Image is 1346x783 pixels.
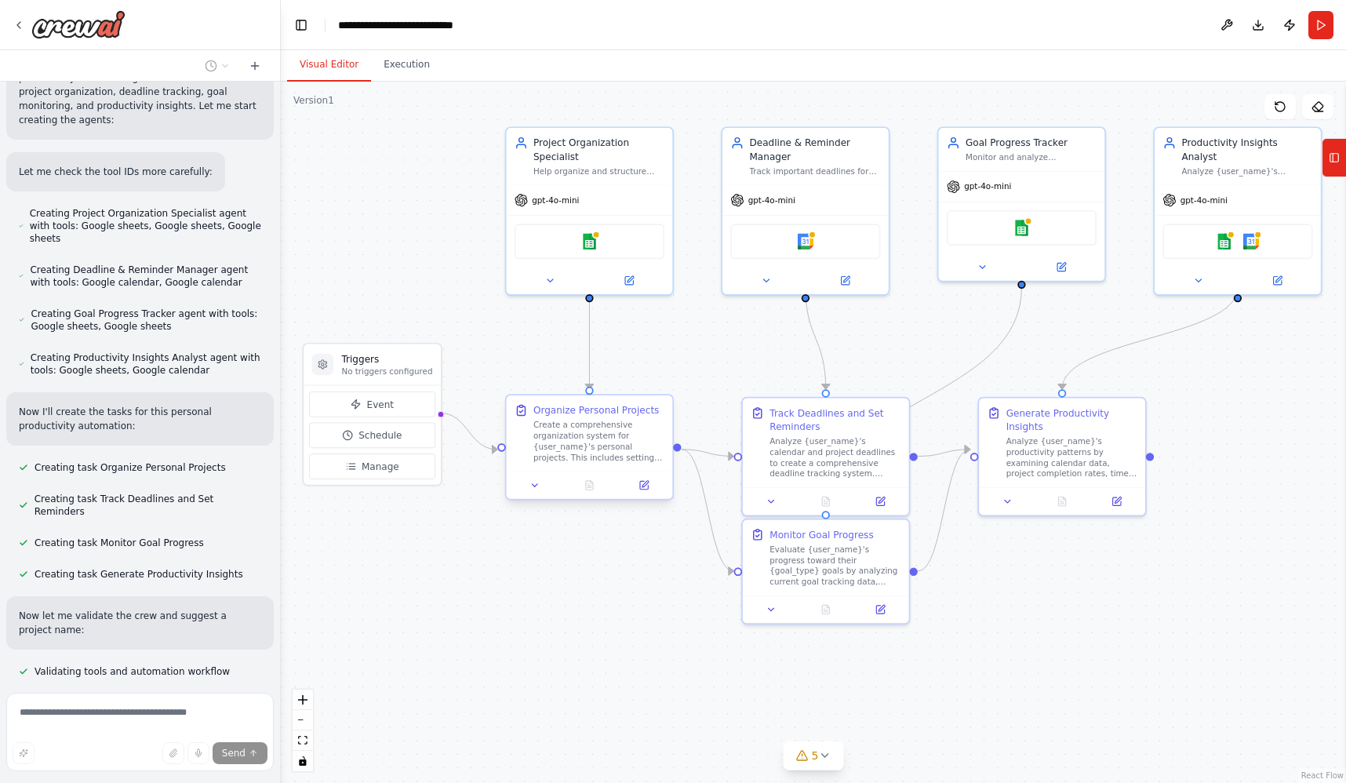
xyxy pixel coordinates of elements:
[198,56,236,75] button: Switch to previous chat
[798,233,814,249] img: Google calendar
[812,748,819,763] span: 5
[242,56,267,75] button: Start a new chat
[741,397,910,516] div: Track Deadlines and Set RemindersAnalyze {user_name}'s calendar and project deadlines to create a...
[918,442,970,463] g: Edge from 99362cc6-f643-49f3-96e7-3057bc9f3999 to 1c99c624-c4b8-4377-a7cd-37bd2aae85be
[341,352,432,366] h3: Triggers
[620,477,667,493] button: Open in side panel
[30,264,261,289] span: Creating Deadline & Reminder Manager agent with tools: Google calendar, Google calendar
[309,391,435,417] button: Event
[19,609,261,637] p: Now let me validate the crew and suggest a project name:
[31,351,261,377] span: Creating Productivity Insights Analyst agent with tools: Google sheets, Google calendar
[30,207,261,245] span: Creating Project Organization Specialist agent with tools: Google sheets, Google sheets, Google s...
[13,742,35,764] button: Improve this prompt
[1181,136,1312,162] div: Productivity Insights Analyst
[35,461,226,474] span: Creating task Organize Personal Projects
[749,166,880,177] div: Track important deadlines for {user_name}'s projects and create strategic reminders in their cale...
[784,741,844,770] button: 5
[977,397,1146,516] div: Generate Productivity InsightsAnalyze {user_name}'s productivity patterns by examining calendar d...
[532,195,579,206] span: gpt-4o-mini
[769,436,900,479] div: Analyze {user_name}'s calendar and project deadlines to create a comprehensive deadline tracking ...
[918,442,970,577] g: Edge from e0484861-8bc0-4936-af1b-182645a598ca to 1c99c624-c4b8-4377-a7cd-37bd2aae85be
[1023,259,1099,275] button: Open in side panel
[1216,233,1232,249] img: Google sheets
[682,442,734,463] g: Edge from 9e2e1d49-6164-45ca-b68e-8666c6808ae9 to 99362cc6-f643-49f3-96e7-3057bc9f3999
[1181,166,1312,177] div: Analyze {user_name}'s productivity patterns, work habits, and time allocation to provide actionab...
[1006,406,1137,433] div: Generate Productivity Insights
[293,751,313,771] button: toggle interactivity
[1093,493,1140,510] button: Open in side panel
[309,422,435,448] button: Schedule
[1013,220,1030,236] img: Google sheets
[1153,126,1322,295] div: Productivity Insights AnalystAnalyze {user_name}'s productivity patterns, work habits, and time a...
[797,602,854,618] button: No output available
[533,136,664,162] div: Project Organization Specialist
[19,56,261,127] p: Perfect! Now I'll create a comprehensive personal productivity crew with agents that can handle p...
[741,519,910,625] div: Monitor Goal ProgressEvaluate {user_name}'s progress toward their {goal_type} goals by analyzing ...
[35,537,204,549] span: Creating task Monitor Goal Progress
[222,747,246,759] span: Send
[293,94,334,107] div: Version 1
[213,742,267,764] button: Send
[561,477,618,493] button: No output available
[371,49,442,82] button: Execution
[35,665,230,678] span: Validating tools and automation workflow
[857,493,904,510] button: Open in side panel
[769,544,900,587] div: Evaluate {user_name}'s progress toward their {goal_type} goals by analyzing current goal tracking...
[937,126,1106,282] div: Goal Progress TrackerMonitor and analyze {user_name}'s progress toward their {goal_type} goals, c...
[187,742,209,764] button: Click to speak your automation idea
[1239,272,1315,289] button: Open in side panel
[293,730,313,751] button: fit view
[964,181,1011,192] span: gpt-4o-mini
[1180,195,1228,206] span: gpt-4o-mini
[769,406,900,433] div: Track Deadlines and Set Reminders
[303,343,442,486] div: TriggersNo triggers configuredEventScheduleManage
[31,10,126,38] img: Logo
[367,398,395,411] span: Event
[293,710,313,730] button: zoom out
[748,195,795,206] span: gpt-4o-mini
[799,287,832,389] g: Edge from e61c201b-f4a8-4307-9d88-5ab6a6c80f7c to 99362cc6-f643-49f3-96e7-3057bc9f3999
[35,568,243,581] span: Creating task Generate Productivity Insights
[591,272,667,289] button: Open in side panel
[583,287,596,389] g: Edge from 1e5abd30-5599-4db8-a8b9-1851cd49a432 to 9e2e1d49-6164-45ca-b68e-8666c6808ae9
[440,406,497,457] g: Edge from triggers to 9e2e1d49-6164-45ca-b68e-8666c6808ae9
[293,690,313,710] button: zoom in
[505,397,674,503] div: Organize Personal ProjectsCreate a comprehensive organization system for {user_name}'s personal p...
[358,428,402,442] span: Schedule
[1006,436,1137,479] div: Analyze {user_name}'s productivity patterns by examining calendar data, project completion rates,...
[287,49,371,82] button: Visual Editor
[769,528,873,541] div: Monitor Goal Progress
[721,126,889,295] div: Deadline & Reminder ManagerTrack important deadlines for {user_name}'s projects and create strate...
[505,126,674,295] div: Project Organization SpecialistHelp organize and structure {user_name}'s personal projects by cre...
[309,453,435,479] button: Manage
[857,602,904,618] button: Open in side panel
[966,136,1097,149] div: Goal Progress Tracker
[1301,771,1344,780] a: React Flow attribution
[341,366,432,377] p: No triggers configured
[807,272,883,289] button: Open in side panel
[1034,493,1091,510] button: No output available
[293,690,313,771] div: React Flow controls
[362,460,399,473] span: Manage
[19,165,213,179] p: Let me check the tool IDs more carefully:
[1055,287,1244,389] g: Edge from 17cbb318-2a49-4146-b64c-b5819ee7780a to 1c99c624-c4b8-4377-a7cd-37bd2aae85be
[162,742,184,764] button: Upload files
[31,308,261,333] span: Creating Goal Progress Tracker agent with tools: Google sheets, Google sheets
[290,14,312,36] button: Hide left sidebar
[797,493,854,510] button: No output available
[19,405,261,433] p: Now I'll create the tasks for this personal productivity automation:
[533,420,664,463] div: Create a comprehensive organization system for {user_name}'s personal projects. This includes set...
[682,442,734,577] g: Edge from 9e2e1d49-6164-45ca-b68e-8666c6808ae9 to e0484861-8bc0-4936-af1b-182645a598ca
[35,493,261,518] span: Creating task Track Deadlines and Set Reminders
[966,152,1097,163] div: Monitor and analyze {user_name}'s progress toward their {goal_type} goals, creating detailed prog...
[338,17,486,33] nav: breadcrumb
[1243,233,1260,249] img: Google calendar
[819,287,1028,511] g: Edge from 8462057b-4719-449e-9995-1267d3682c1a to e0484861-8bc0-4936-af1b-182645a598ca
[533,166,664,177] div: Help organize and structure {user_name}'s personal projects by creating clear project hierarchies...
[533,403,659,417] div: Organize Personal Projects
[749,136,880,162] div: Deadline & Reminder Manager
[581,233,598,249] img: Google sheets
